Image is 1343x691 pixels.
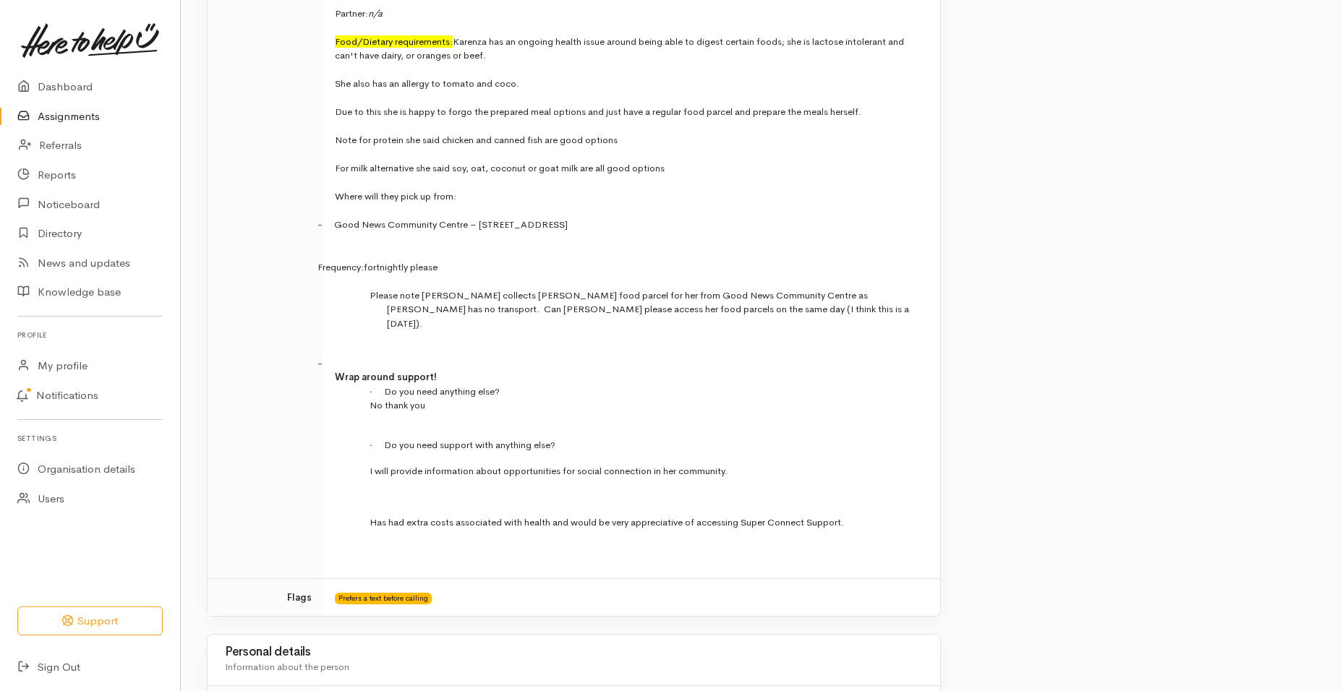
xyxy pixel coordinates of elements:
[335,161,923,176] p: For milk alternative she said soy, oat, coconut or goat milk are all good options
[17,325,163,345] h6: Profile
[334,218,568,231] span: Good News Community Centre – [STREET_ADDRESS]
[384,385,500,398] span: Do you need anything else?
[317,261,364,273] span: Frequency:
[335,371,437,383] span: Wrap around support!
[335,190,456,202] span: Where will they pick up from:
[335,133,923,147] p: Note for protein she said chicken and canned fish are good options
[370,465,728,477] span: I will provide information about opportunities for social connection in her community.
[317,218,334,231] span: -
[208,578,323,616] td: Flags
[225,645,923,659] h3: Personal details
[370,439,384,450] span: ·
[225,661,349,673] span: Information about the person
[370,289,909,330] span: Please note [PERSON_NAME] collects [PERSON_NAME] food parcel for her from Good News Community Cen...
[335,91,923,119] p: Due to this she is happy to forgo the prepared meal options and just have a regular food parcel a...
[335,35,904,62] span: Karenza has an ongoing health issue around being able to digest certain foods; she is lactose int...
[17,606,163,636] button: Support
[384,439,555,451] span: Do you need support with anything else?
[17,429,163,448] h6: Settings
[370,386,384,397] span: ·
[335,77,519,90] span: She also has an allergy to tomato and coco.
[370,516,844,528] span: Has had extra costs associated with health and would be very appreciative of accessing Super Conn...
[335,7,383,20] span: Partner:
[335,593,432,604] span: Prefers a text before calling
[387,398,923,413] p: No thank you
[364,261,438,273] span: fortnightly please
[335,35,453,48] font: Food/Dietary requirements:
[317,357,337,369] span: -
[368,7,383,20] i: n/a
